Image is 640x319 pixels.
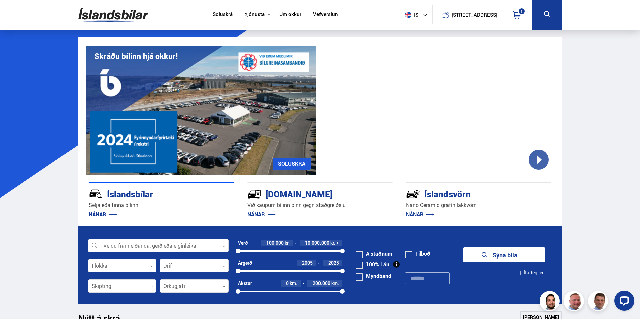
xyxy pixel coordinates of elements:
[247,188,369,200] div: [DOMAIN_NAME]
[266,240,284,246] span: 100.000
[405,12,411,18] img: svg+xml;base64,PHN2ZyB4bWxucz0iaHR0cDovL3d3dy53My5vcmcvMjAwMC9zdmciIHdpZHRoPSI1MTIiIGhlaWdodD0iNT...
[302,260,313,266] span: 2005
[86,46,316,175] img: eKx6w-_Home_640_.png
[279,11,301,18] a: Um okkur
[290,281,297,286] span: km.
[356,273,391,279] label: Myndband
[238,260,252,266] div: Árgerð
[247,201,393,209] p: Við kaupum bílinn þinn gegn staðgreiðslu
[89,211,117,218] a: NÁNAR
[454,12,495,18] button: [STREET_ADDRESS]
[94,52,178,61] h1: Skráðu bílinn hjá okkur!
[89,188,210,200] div: Íslandsbílar
[518,8,525,15] div: 1
[238,281,252,286] div: Akstur
[238,240,248,246] div: Verð
[273,158,311,170] a: SÖLUSKRÁ
[402,12,419,18] span: is
[313,11,338,18] a: Vefverslun
[89,201,234,209] p: Selja eða finna bílinn
[89,187,103,201] img: JRvxyua_JYH6wB4c.svg
[405,251,430,256] label: Tilboð
[356,251,392,256] label: Á staðnum
[286,280,289,286] span: 0
[313,280,330,286] span: 200.000
[330,240,335,246] span: kr.
[406,201,551,209] p: Nano Ceramic grafín lakkvörn
[406,188,528,200] div: Íslandsvörn
[463,247,545,262] button: Sýna bíla
[78,4,148,26] img: G0Ugv5HjCgRt.svg
[336,240,339,246] span: +
[402,5,432,25] button: is
[244,11,265,18] button: Þjónusta
[356,262,389,267] label: 100% Lán
[436,5,501,24] a: [STREET_ADDRESS]
[406,187,420,201] img: -Svtn6bYgwAsiwNX.svg
[331,281,339,286] span: km.
[506,77,637,316] iframe: LiveChat chat widget
[247,187,261,201] img: tr5P-W3DuiFaO7aO.svg
[285,240,290,246] span: kr.
[247,211,276,218] a: NÁNAR
[213,11,233,18] a: Söluskrá
[406,211,434,218] a: NÁNAR
[328,260,339,266] span: 2025
[305,240,329,246] span: 10.000.000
